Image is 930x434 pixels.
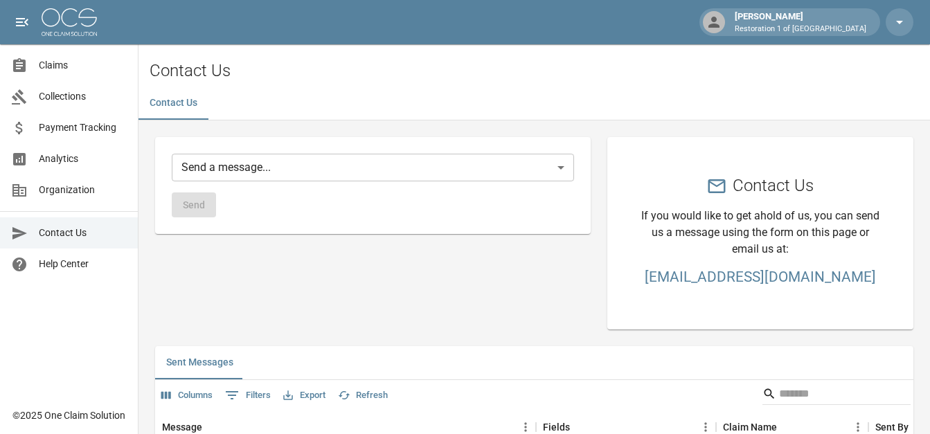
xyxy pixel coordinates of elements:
[729,10,872,35] div: [PERSON_NAME]
[39,58,127,73] span: Claims
[762,383,911,408] div: Search
[39,226,127,240] span: Contact Us
[334,385,391,406] button: Refresh
[735,24,866,35] p: Restoration 1 of [GEOGRAPHIC_DATA]
[155,346,913,379] div: related-list tabs
[222,384,274,406] button: Show filters
[39,183,127,197] span: Organization
[39,257,127,271] span: Help Center
[12,408,125,422] div: © 2025 One Claim Solution
[42,8,97,36] img: ocs-logo-white-transparent.png
[158,385,216,406] button: Select columns
[280,385,329,406] button: Export
[138,87,208,120] button: Contact Us
[155,346,244,379] button: Sent Messages
[733,176,814,196] h2: Contact Us
[172,154,574,181] div: Send a message...
[39,89,127,104] span: Collections
[39,120,127,135] span: Payment Tracking
[150,61,930,81] h2: Contact Us
[8,8,36,36] button: open drawer
[39,152,127,166] span: Analytics
[138,87,930,120] div: dynamic tabs
[641,208,880,257] p: If you would like to get ahold of us, you can send us a message using the form on this page or em...
[641,269,880,285] a: [EMAIL_ADDRESS][DOMAIN_NAME]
